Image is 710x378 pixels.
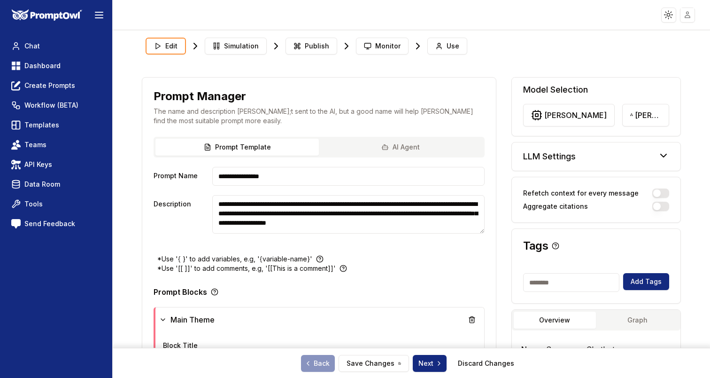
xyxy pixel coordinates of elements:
p: *Use '{ }' to add variables, e.g, '{variable-name}' [157,254,312,264]
button: Add Tags [623,273,669,290]
button: Overview [514,312,596,329]
img: PromptOwl [12,9,82,21]
a: Tools [8,196,105,213]
span: Edit [165,41,177,51]
span: Next [418,359,443,368]
a: API Keys [8,156,105,173]
span: Templates [24,120,59,130]
a: Create Prompts [8,77,105,94]
span: Data Room [24,180,60,189]
label: Description [154,195,208,234]
span: Chat [24,41,40,51]
button: Monitor [356,38,409,55]
a: Discard Changes [458,359,514,368]
p: *Use '[[ ]]' to add comments, e.g, '[[This is a comment]]' [157,264,336,273]
p: Prompt Blocks [154,288,207,296]
a: Templates [8,117,105,134]
button: Discard Changes [450,355,522,372]
button: [PERSON_NAME]-3-7-sonnet-latest [622,104,669,126]
span: Use [447,41,459,51]
span: Create Prompts [24,81,75,90]
label: Aggregate citations [523,203,588,210]
a: Data Room [8,176,105,193]
label: Block Title [163,341,198,349]
a: Chat [8,38,105,55]
button: Use [427,38,467,55]
span: Surrogacy Chatbot [546,345,615,354]
p: The name and description [PERSON_NAME];t sent to the AI, but a good name will help [PERSON_NAME] ... [154,107,485,126]
label: Refetch context for every message [523,190,639,197]
img: feedback [11,219,21,228]
h3: Name: [521,344,671,355]
button: Publish [286,38,337,55]
a: Workflow (BETA) [8,97,105,114]
span: Simulation [224,41,259,51]
button: Simulation [205,38,267,55]
span: Teams [24,140,46,150]
h5: LLM Settings [523,150,576,163]
img: placeholder-user.jpg [681,8,695,22]
h5: Model Selection [523,83,669,96]
span: [PERSON_NAME] [544,110,607,121]
button: Next [413,355,447,372]
a: Teams [8,136,105,153]
span: Tools [24,199,43,209]
button: Prompt Template [155,139,319,156]
span: Main Theme [170,314,215,325]
span: [PERSON_NAME]-3-7-sonnet-latest [635,110,661,121]
h1: Prompt Manager [154,89,246,104]
a: Back [301,355,335,372]
span: Monitor [375,41,401,51]
span: API Keys [24,160,52,169]
a: Send Feedback [8,215,105,232]
button: AI Agent [319,139,482,156]
button: Graph [596,312,679,329]
span: Send Feedback [24,219,75,228]
button: Save Changes [339,355,409,372]
span: Publish [305,41,329,51]
button: Edit [146,38,186,55]
a: Dashboard [8,57,105,74]
button: [PERSON_NAME] [523,104,615,126]
h3: Tags [523,240,548,252]
span: Workflow (BETA) [24,101,78,110]
label: Prompt Name [154,167,208,186]
span: Dashboard [24,61,61,71]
